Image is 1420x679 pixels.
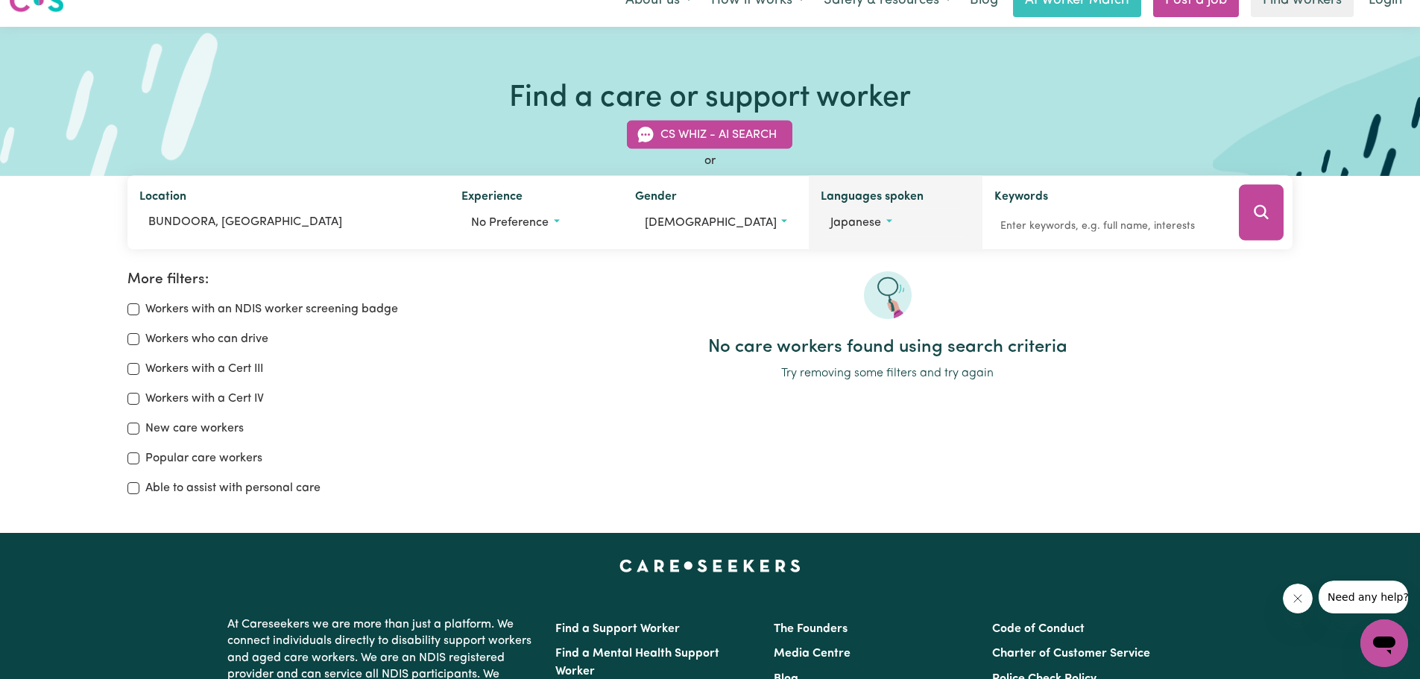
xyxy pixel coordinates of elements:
[994,215,1219,238] input: Enter keywords, e.g. full name, interests
[482,364,1293,382] p: Try removing some filters and try again
[774,623,848,635] a: The Founders
[145,300,398,318] label: Workers with an NDIS worker screening badge
[145,360,263,378] label: Workers with a Cert III
[482,337,1293,359] h2: No care workers found using search criteria
[145,479,321,497] label: Able to assist with personal care
[555,623,680,635] a: Find a Support Worker
[127,152,1293,170] div: or
[992,623,1085,635] a: Code of Conduct
[461,209,610,237] button: Worker experience options
[627,121,792,149] button: CS Whiz - AI Search
[555,648,719,678] a: Find a Mental Health Support Worker
[127,271,464,288] h2: More filters:
[145,390,264,408] label: Workers with a Cert IV
[1239,185,1284,241] button: Search
[461,188,523,209] label: Experience
[821,188,924,209] label: Languages spoken
[830,217,881,229] span: Japanese
[145,449,262,467] label: Popular care workers
[9,10,90,22] span: Need any help?
[139,188,186,209] label: Location
[994,188,1048,209] label: Keywords
[145,420,244,438] label: New care workers
[471,217,549,229] span: No preference
[1360,619,1408,667] iframe: Button to launch messaging window
[145,330,268,348] label: Workers who can drive
[774,648,851,660] a: Media Centre
[509,80,911,116] h1: Find a care or support worker
[821,209,970,237] button: Worker language preferences
[992,648,1150,660] a: Charter of Customer Service
[645,217,777,229] span: [DEMOGRAPHIC_DATA]
[635,188,677,209] label: Gender
[619,560,801,572] a: Careseekers home page
[635,209,797,237] button: Worker gender preference
[1319,581,1408,613] iframe: Message from company
[139,209,438,236] input: Enter a suburb
[1283,584,1313,613] iframe: Close message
